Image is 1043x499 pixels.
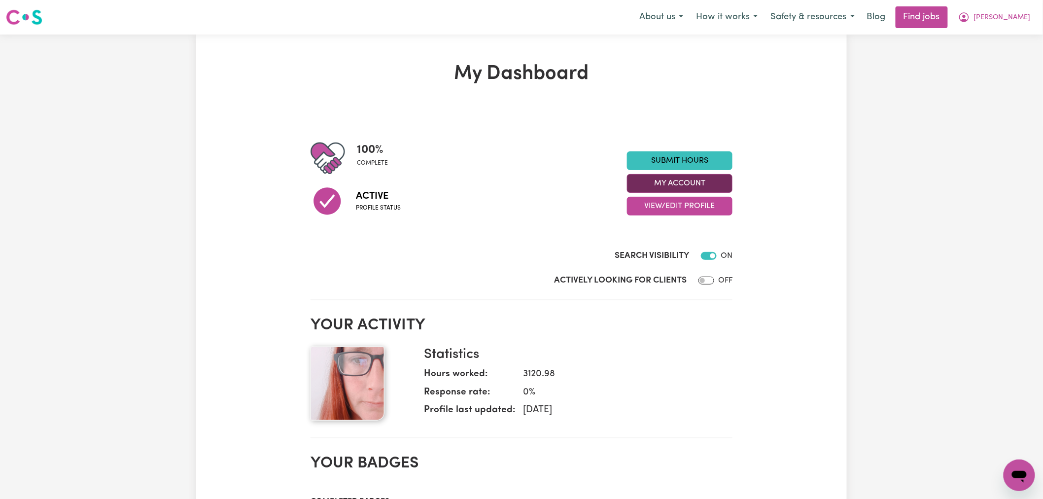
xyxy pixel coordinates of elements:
h2: Your activity [311,316,732,335]
label: Actively Looking for Clients [554,274,687,287]
span: complete [357,159,388,168]
dt: Response rate: [424,386,515,404]
dd: [DATE] [515,403,725,418]
span: [PERSON_NAME] [974,12,1031,23]
a: Submit Hours [627,151,732,170]
img: Careseekers logo [6,8,42,26]
span: Profile status [356,204,401,213]
button: How it works [690,7,764,28]
span: ON [721,252,732,260]
span: Active [356,189,401,204]
span: 100 % [357,141,388,159]
dd: 0 % [515,386,725,400]
dt: Hours worked: [424,367,515,386]
button: My Account [952,7,1037,28]
img: Your profile picture [311,347,384,421]
button: About us [633,7,690,28]
a: Find jobs [896,6,948,28]
div: Profile completeness: 100% [357,141,396,176]
button: My Account [627,174,732,193]
a: Blog [861,6,892,28]
dd: 3120.98 [515,367,725,382]
button: Safety & resources [764,7,861,28]
dt: Profile last updated: [424,403,515,422]
h1: My Dashboard [311,62,732,86]
h3: Statistics [424,347,725,363]
iframe: Button to launch messaging window [1004,460,1035,491]
h2: Your badges [311,454,732,473]
label: Search Visibility [615,249,689,262]
span: OFF [718,277,732,285]
a: Careseekers logo [6,6,42,29]
button: View/Edit Profile [627,197,732,215]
